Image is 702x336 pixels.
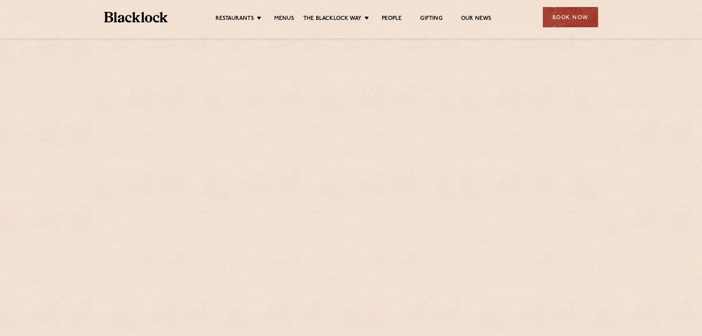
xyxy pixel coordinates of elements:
a: Our News [461,15,492,23]
a: The Blacklock Way [303,15,362,23]
a: Restaurants [216,15,254,23]
a: Gifting [420,15,442,23]
a: People [382,15,402,23]
div: Book Now [543,7,598,27]
img: BL_Textured_Logo-footer-cropped.svg [104,12,168,22]
a: Menus [274,15,294,23]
